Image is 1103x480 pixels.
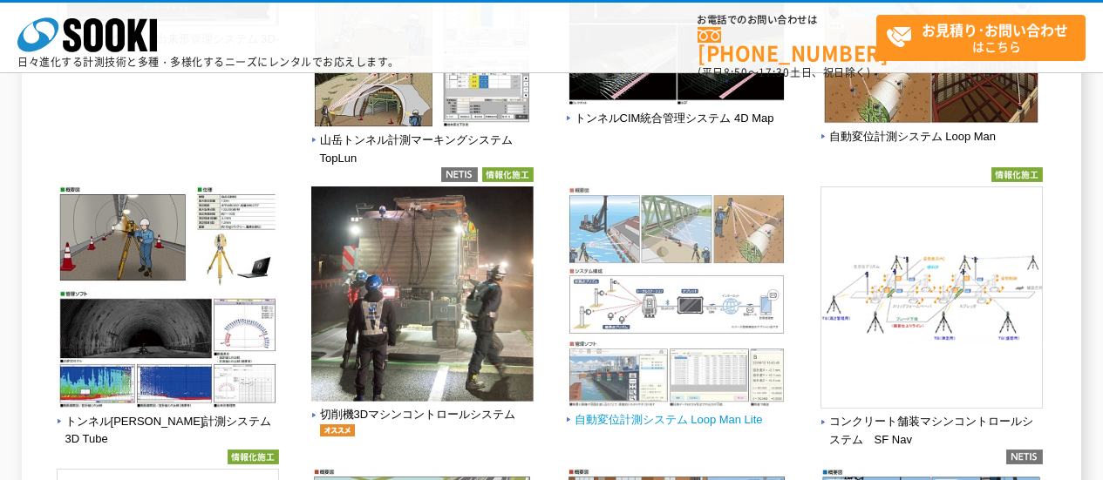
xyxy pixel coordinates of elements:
img: 自動変位計測システム Loop Man Lite [566,186,788,411]
span: 17:30 [759,64,790,80]
span: コンクリート舗装マシンコントロールシステム SF Nav [820,413,1043,450]
a: コンクリート舗装マシンコントロールシステム SF Nav [820,397,1043,447]
a: 自動変位計測システム Loop Man Lite [566,395,788,426]
span: お電話でのお問い合わせは [698,15,876,25]
span: トンネルCIM統合管理システム 4D Map [566,110,773,128]
span: 8:50 [724,64,748,80]
img: netis [441,167,478,182]
a: [PHONE_NUMBER] [698,27,876,63]
a: 切削機3Dマシンコントロールシステムオススメ [311,390,534,440]
a: お見積り･お問い合わせはこちら [876,15,1086,61]
span: はこちら [886,16,1085,59]
a: トンネル[PERSON_NAME]計測システム 3D Tube [57,396,279,446]
span: 自動変位計測システム Loop Man Lite [566,411,762,429]
img: 切削機3Dマシンコントロールシステム [311,186,534,406]
img: 情報化施工 [991,167,1043,182]
p: 日々進化する計測技術と多種・多様化するニーズにレンタルでお応えします。 [17,57,399,67]
img: 情報化施工 [482,167,534,182]
a: トンネルCIM統合管理システム 4D Map [566,93,788,125]
img: 情報化施工 [228,450,279,464]
span: 切削機3Dマシンコントロールシステム [311,406,534,436]
img: netis [1006,450,1043,464]
span: 自動変位計測システム Loop Man [820,128,996,146]
img: オススメ [320,424,355,436]
strong: お見積り･お問い合わせ [922,19,1068,40]
a: 自動変位計測システム Loop Man [820,112,1043,143]
img: トンネル内空計測システム 3D Tube [57,186,279,412]
a: 山岳トンネル計測マーキングシステム TopLun [311,115,534,165]
img: コンクリート舗装マシンコントロールシステム SF Nav [820,186,1043,413]
span: (平日 ～ 土日、祝日除く) [698,64,870,80]
span: トンネル[PERSON_NAME]計測システム 3D Tube [57,413,279,450]
span: 山岳トンネル計測マーキングシステム TopLun [311,132,534,168]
